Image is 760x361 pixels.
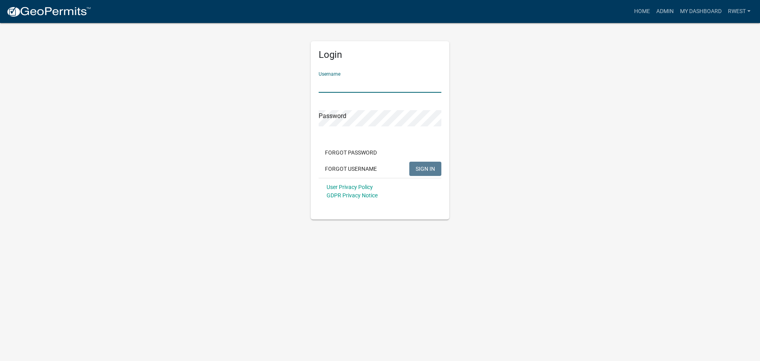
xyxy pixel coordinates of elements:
button: SIGN IN [409,162,441,176]
button: Forgot Username [319,162,383,176]
a: Home [631,4,653,19]
button: Forgot Password [319,145,383,160]
a: User Privacy Policy [327,184,373,190]
a: GDPR Privacy Notice [327,192,378,199]
a: Admin [653,4,677,19]
a: My Dashboard [677,4,725,19]
a: rwest [725,4,754,19]
h5: Login [319,49,441,61]
span: SIGN IN [416,165,435,172]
